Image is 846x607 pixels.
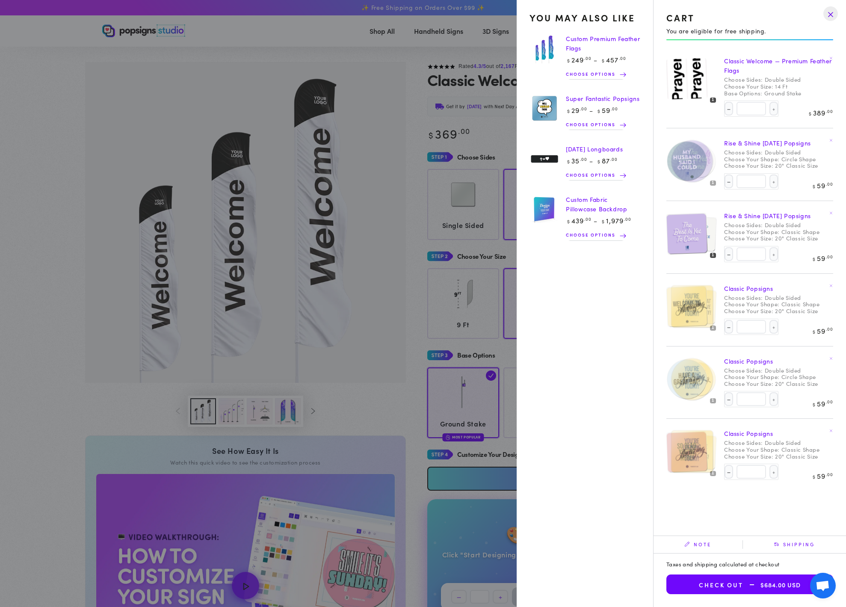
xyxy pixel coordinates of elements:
[666,560,779,568] small: Taxes and shipping calculated at checkout
[724,439,763,446] dt: Choose Sides:
[813,328,816,335] span: $
[724,139,811,147] a: Rise & Shine [DATE] Popsigns
[724,211,811,220] a: Rise & Shine [DATE] Popsigns
[724,90,762,97] dt: Base Options:
[765,439,801,446] dd: Double Sided
[737,175,766,188] input: Quantity for Rise &amp; Shine Easter Popsigns
[810,573,836,598] div: Open chat
[826,326,833,332] sup: .00
[666,135,718,187] a: Rise & Shine Easter Popsigns Design Side 1Design Side 21
[737,102,766,115] input: Quantity for Classic Welcome — Premium Feather Flags
[813,401,816,408] span: $
[827,281,835,289] a: Remove Classic Popsigns - Double Sided / Classic Shape / 20" Classic Size
[811,253,833,263] bdi: 59
[724,156,779,163] dt: Choose Your Shape:
[811,181,833,190] bdi: 59
[724,429,773,438] a: Classic Popsigns
[775,453,818,460] dd: 20" Classic Size
[724,83,773,90] dt: Choose Your Size:
[724,222,763,228] dt: Choose Sides:
[737,247,766,261] input: Quantity for Rise &amp; Shine Easter Popsigns
[666,208,718,260] a: Rise & Shine Easter Popsigns Design Side 1Design Side 21
[826,108,833,114] sup: .00
[781,156,816,163] dd: Circle Shape
[724,373,779,380] dt: Choose Your Shape:
[811,471,833,480] bdi: 59
[743,581,801,589] span: $684.00 USD
[724,149,763,156] dt: Choose Sides:
[827,135,835,144] a: Remove Rise & Shine Easter Popsigns - Double Sided / Circle Shape / 20" Classic Size
[666,53,718,104] a: Design Side 1Design Side 21
[775,380,818,387] dd: 20" Classic Size
[765,149,801,156] dd: Double Sided
[737,465,766,479] input: Quantity for Classic Popsigns
[666,281,718,332] img: Classic Popsigns
[666,574,833,594] button: Check out$684.00 USD
[813,183,816,190] span: $
[724,228,779,235] dt: Choose Your Shape:
[666,358,707,400] img: Design Side 1
[808,108,833,117] bdi: 389
[666,353,718,405] img: Classic Popsigns
[654,540,742,549] summary: Note
[826,399,833,405] sup: .00
[826,471,833,477] sup: .00
[743,540,846,549] summary: Shipping
[666,353,718,405] a: Classic Popsigns Design Side 1Design Side 21
[764,90,802,97] dd: Ground Stake
[781,446,820,453] dd: Classic Shape
[775,308,818,314] dd: 20" Classic Size
[724,235,773,242] dt: Choose Your Size:
[827,353,835,362] a: Remove Classic Popsigns - Double Sided / Circle Shape / 20" Classic Size
[781,373,816,380] dd: Circle Shape
[724,294,763,301] dt: Choose Sides:
[666,27,766,35] span: You are eligible for free shipping.
[781,301,820,308] dd: Classic Shape
[765,76,801,83] dd: Double Sided
[724,284,773,293] a: Classic Popsigns
[775,235,818,242] dd: 20" Classic Size
[724,76,763,83] dt: Choose Sides:
[809,110,812,117] span: $
[724,446,779,453] dt: Choose Your Shape:
[724,367,763,374] dt: Choose Sides:
[775,83,787,90] dd: 14 Ft
[827,208,835,216] a: Remove Rise & Shine Easter Popsigns - Double Sided / Classic Shape / 20" Classic Size
[724,301,779,308] dt: Choose Your Shape:
[666,281,718,332] a: Classic Popsigns Design Side 1Design Side 21
[737,320,766,334] input: Quantity for Classic Popsigns
[724,357,773,365] a: Classic Popsigns
[724,380,773,387] dt: Choose Your Size:
[811,399,833,408] bdi: 59
[737,392,766,406] input: Quantity for Classic Popsigns
[775,162,818,169] dd: 20" Classic Size
[666,13,833,23] div: Cart
[826,181,833,187] sup: .00
[666,58,707,100] img: Design Side 1
[724,308,773,314] dt: Choose Your Size:
[666,213,707,255] img: Design Side 1
[666,285,707,327] img: Design Side 1
[724,56,832,74] a: Classic Welcome — Premium Feather Flags
[826,254,833,260] sup: .00
[813,255,816,262] span: $
[666,140,707,182] img: Design Side 1
[827,53,835,62] a: Remove Classic Welcome — Premium Feather Flags - Double Sided / 14 Ft / Ground Stake
[781,228,820,235] dd: Classic Shape
[724,162,773,169] dt: Choose Your Size:
[813,473,816,480] span: $
[724,453,773,460] dt: Choose Your Size:
[765,367,801,374] dd: Double Sided
[827,426,835,434] a: Remove Classic Popsigns - Double Sided / Classic Shape / 20" Classic Size
[765,222,801,228] dd: Double Sided
[666,431,707,473] img: Design Side 1
[666,426,718,477] a: Classic Popsigns Design Side 1Design Side 21
[765,294,801,301] dd: Double Sided
[811,326,833,335] bdi: 59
